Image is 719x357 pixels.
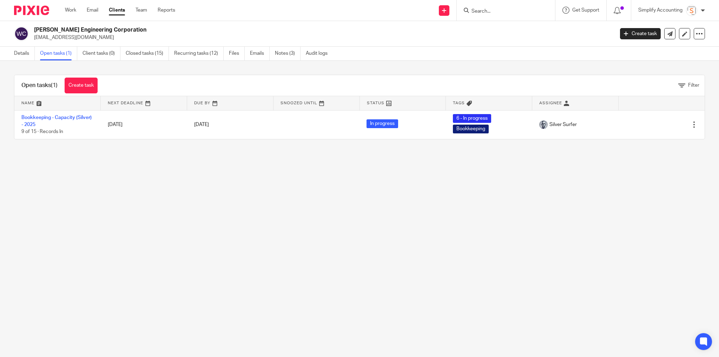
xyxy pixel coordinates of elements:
[83,47,120,60] a: Client tasks (0)
[471,8,534,15] input: Search
[14,6,49,15] img: Pixie
[21,82,58,89] h1: Open tasks
[306,47,333,60] a: Audit logs
[65,7,76,14] a: Work
[40,47,77,60] a: Open tasks (1)
[14,47,35,60] a: Details
[109,7,125,14] a: Clients
[620,28,661,39] a: Create task
[539,120,548,129] img: DALLE2024-10-1011.16.04-Aheadshotofacharacterwithshinysilver-tonedskinthatresemblespolishedmetal....
[572,8,599,13] span: Get Support
[14,26,29,41] img: svg%3E
[453,114,491,123] span: 6 - In progress
[136,7,147,14] a: Team
[275,47,301,60] a: Notes (3)
[367,119,398,128] span: In progress
[34,26,494,34] h2: [PERSON_NAME] Engineering Corporation
[638,7,682,14] p: Simplify Accounting
[87,7,98,14] a: Email
[250,47,270,60] a: Emails
[65,78,98,93] a: Create task
[686,5,697,16] img: Screenshot%202023-11-29%20141159.png
[174,47,224,60] a: Recurring tasks (12)
[158,7,175,14] a: Reports
[194,122,209,127] span: [DATE]
[21,115,92,127] a: Bookkeeping - Capacity (Silver) - 2025
[453,125,489,133] span: Bookkeeping
[101,110,187,139] td: [DATE]
[21,129,63,134] span: 9 of 15 · Records In
[549,121,577,128] span: Silver Surfer
[34,34,609,41] p: [EMAIL_ADDRESS][DOMAIN_NAME]
[688,83,699,88] span: Filter
[367,101,384,105] span: Status
[453,101,465,105] span: Tags
[51,82,58,88] span: (1)
[126,47,169,60] a: Closed tasks (15)
[281,101,317,105] span: Snoozed Until
[229,47,245,60] a: Files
